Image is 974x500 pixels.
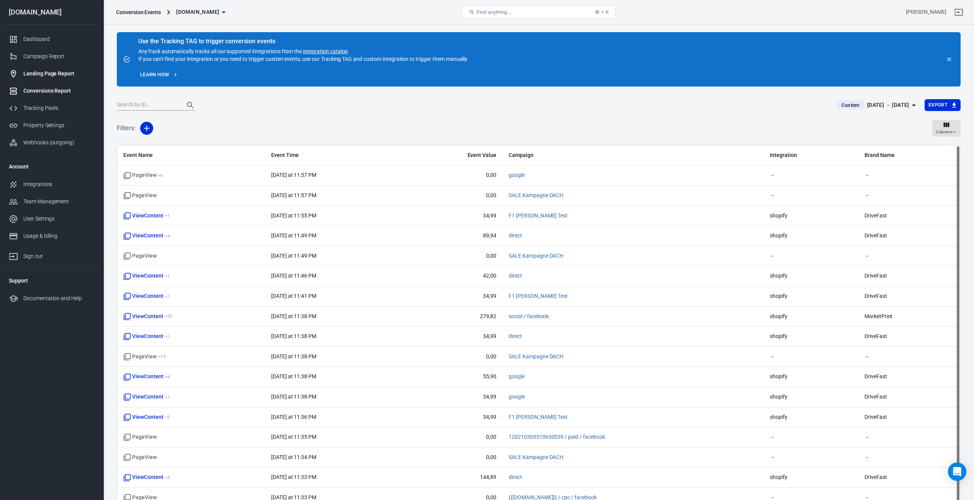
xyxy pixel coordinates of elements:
[23,70,95,78] div: Landing Page Report
[303,48,348,54] a: integration catalog
[509,333,522,339] a: direct
[165,414,170,420] sup: + 2
[23,52,95,60] div: Campaign Report
[3,100,101,117] a: Tracking Pixels
[271,333,316,339] time: 2025-08-18T23:38:51+02:00
[509,292,568,300] span: F1 Verstappen Test
[271,414,316,420] time: 2025-08-18T23:36:27+02:00
[509,434,605,440] a: 120210305510630539 / paid / facebook
[867,100,909,110] div: [DATE] － [DATE]
[509,413,568,421] span: F1 Verstappen Test
[165,394,170,400] sup: + 1
[770,433,852,441] span: －
[409,152,496,159] span: Event Value
[271,353,316,359] time: 2025-08-18T23:38:47+02:00
[176,7,219,17] span: drive-fast.de
[165,314,173,319] sup: + 22
[509,353,563,361] span: SALE Kampagne DACH
[271,152,378,159] span: Event Time
[3,82,101,100] a: Conversions Report
[509,192,563,199] span: SALE Kampagne DACH
[864,272,954,280] span: DriveFast
[864,292,954,300] span: DriveFast
[23,139,95,147] div: Webhooks (outgoing)
[3,227,101,245] a: Usage & billing
[409,252,496,260] span: 0,00
[271,474,316,480] time: 2025-08-18T23:33:47+02:00
[3,9,101,16] div: [DOMAIN_NAME]
[409,454,496,461] span: 0,00
[409,474,496,481] span: 144,89
[864,152,954,159] span: Brand Name
[509,192,563,198] a: SALE Kampagne DACH
[509,313,549,319] a: social / facebook
[770,454,852,461] span: －
[409,393,496,401] span: 34,99
[138,69,180,81] a: Learn how
[409,433,496,441] span: 0,00
[123,172,163,179] span: PageView
[165,273,170,279] sup: + 1
[23,252,95,260] div: Sign out
[3,245,101,265] a: Sign out
[409,192,496,199] span: 0,00
[173,5,228,19] button: [DOMAIN_NAME]
[509,393,525,401] span: google
[181,96,200,114] button: Search
[123,272,170,280] span: ViewContent
[509,293,568,299] a: F1 [PERSON_NAME] Test
[271,192,316,198] time: 2025-08-18T23:57:19+02:00
[3,117,101,134] a: Property Settings
[158,354,166,359] sup: + 13
[409,333,496,340] span: 34,99
[123,454,157,461] span: Standard event name
[3,31,101,48] a: Dashboard
[864,413,954,421] span: DriveFast
[509,373,525,381] span: google
[509,252,563,260] span: SALE Kampagne DACH
[3,176,101,193] a: Integrations
[123,192,157,199] span: Standard event name
[949,3,968,21] a: Sign out
[23,294,95,302] div: Documentation and Help
[906,8,946,16] div: Account id: ihJQPUot
[23,35,95,43] div: Dashboard
[864,373,954,381] span: DriveFast
[770,313,852,320] span: shopify
[509,433,605,441] span: 120210305510630539 / paid / facebook
[509,454,563,461] span: SALE Kampagne DACH
[770,353,852,361] span: －
[123,152,231,159] span: Event Name
[509,172,525,179] span: google
[864,172,954,179] span: －
[864,212,954,220] span: DriveFast
[123,393,170,401] span: ViewContent
[770,192,852,199] span: －
[864,313,954,320] span: MarketPrint
[770,212,852,220] span: shopify
[944,54,954,65] button: close
[3,157,101,176] li: Account
[271,293,316,299] time: 2025-08-18T23:41:56+02:00
[864,333,954,340] span: DriveFast
[165,294,170,299] sup: + 1
[271,253,316,259] time: 2025-08-18T23:49:03+02:00
[3,193,101,210] a: Team Management
[509,333,522,340] span: direct
[509,232,522,239] a: direct
[158,173,163,178] sup: + 6
[409,172,496,179] span: 0,00
[116,8,161,16] div: Conversion Events
[770,413,852,421] span: shopify
[770,393,852,401] span: shopify
[864,454,954,461] span: －
[770,172,852,179] span: －
[864,192,954,199] span: －
[509,212,568,219] a: F1 [PERSON_NAME] Test
[509,172,525,178] a: google
[165,334,170,339] sup: + 1
[864,353,954,361] span: －
[138,38,468,63] div: AnyTrack automatically tracks all our supported integrations from the . If you can't find your in...
[138,38,468,45] div: Use the Tracking TAG to trigger conversion events
[864,474,954,481] span: DriveFast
